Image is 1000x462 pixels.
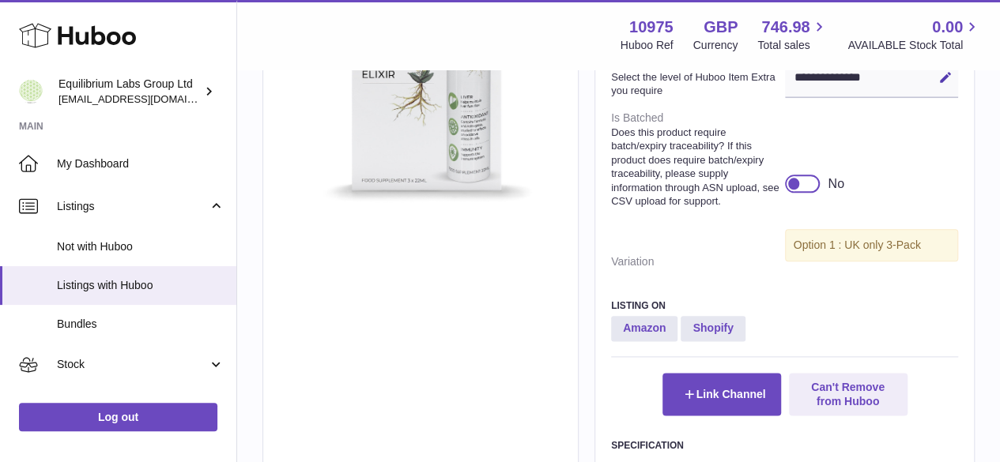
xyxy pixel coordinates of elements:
span: Total sales [757,38,828,53]
span: Listings [57,199,208,214]
a: Log out [19,403,217,431]
div: Currency [693,38,738,53]
span: Listings with Huboo [57,278,225,293]
strong: Amazon [611,316,677,341]
strong: Shopify [681,316,745,341]
strong: 10975 [629,17,674,38]
div: Option 1 : UK only 3-Pack [785,229,959,261]
div: Huboo Ref [621,38,674,53]
span: Not with Huboo [57,239,225,254]
span: Bundles [57,317,225,332]
a: 746.98 Total sales [757,17,828,53]
button: Link Channel [662,373,781,415]
span: My Dashboard [57,156,225,171]
dt: Is Batched [611,104,785,215]
strong: GBP [704,17,738,38]
span: [EMAIL_ADDRESS][DOMAIN_NAME] [58,92,232,105]
dt: Huboo Item Extra Level [611,49,785,104]
h3: Listing On [611,299,958,312]
img: internalAdmin-10975@internal.huboo.com [19,80,43,103]
button: Can't Remove from Huboo [789,373,908,415]
span: Stock [57,357,208,372]
strong: Select the level of Huboo Item Extra you require [611,70,781,98]
a: 0.00 AVAILABLE Stock Total [847,17,981,53]
h3: Specification [611,439,958,452]
span: 0.00 [932,17,963,38]
div: Equilibrium Labs Group Ltd [58,77,201,107]
dt: Variation [611,248,785,276]
strong: Does this product require batch/expiry traceability? If this product does require batch/expiry tr... [611,126,781,208]
span: 746.98 [761,17,809,38]
span: AVAILABLE Stock Total [847,38,981,53]
div: No [828,175,843,193]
